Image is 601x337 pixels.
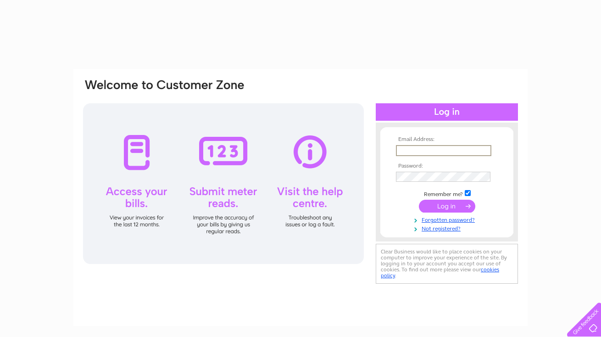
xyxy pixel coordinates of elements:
a: Not registered? [396,224,500,232]
td: Remember me? [394,189,500,198]
input: Submit [419,200,475,213]
div: Clear Business would like to place cookies on your computer to improve your experience of the sit... [376,244,518,284]
a: Forgotten password? [396,215,500,224]
a: cookies policy [381,266,499,279]
th: Email Address: [394,136,500,143]
th: Password: [394,163,500,169]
